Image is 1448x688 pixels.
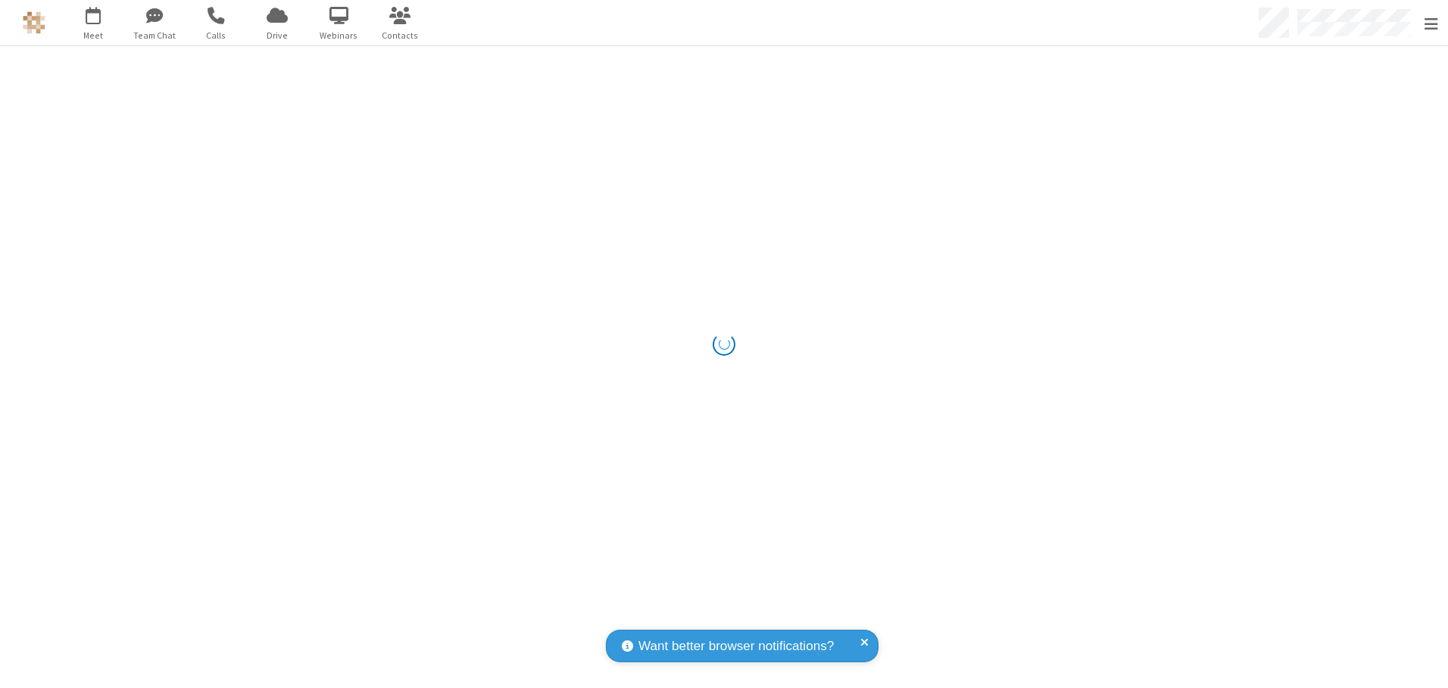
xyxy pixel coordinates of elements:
span: Drive [249,29,306,42]
span: Meet [65,29,122,42]
span: Team Chat [126,29,183,42]
img: QA Selenium DO NOT DELETE OR CHANGE [23,11,45,34]
span: Want better browser notifications? [638,637,834,656]
span: Calls [188,29,245,42]
span: Webinars [311,29,367,42]
span: Contacts [372,29,429,42]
